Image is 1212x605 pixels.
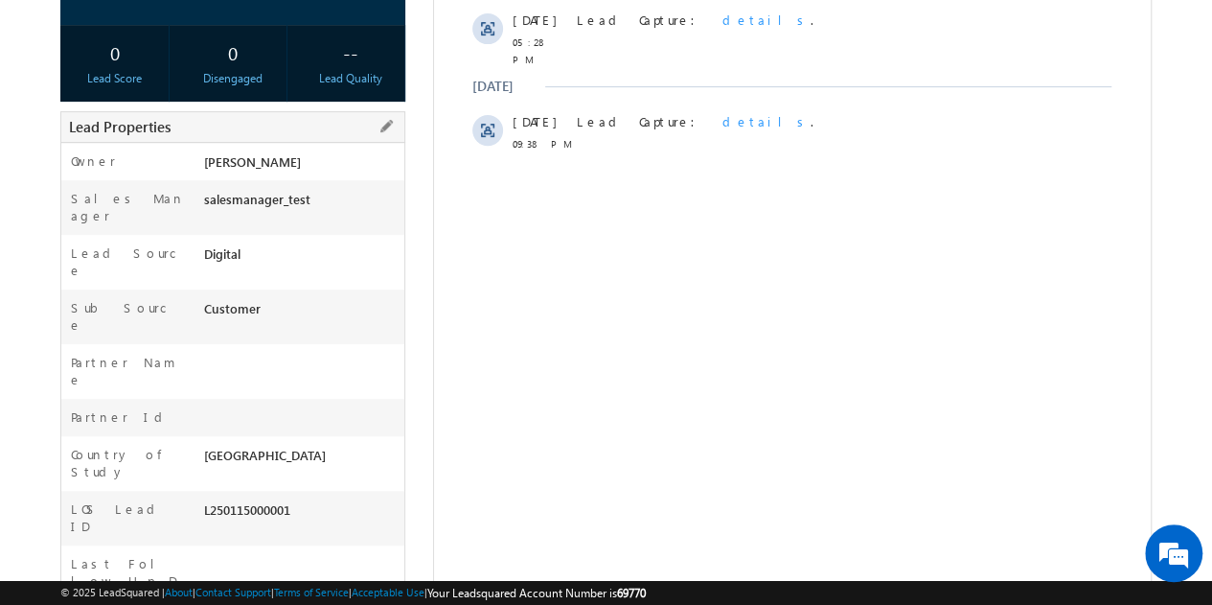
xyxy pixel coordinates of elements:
span: Activity Type [38,14,104,43]
div: Minimize live chat window [314,10,360,56]
img: d_60004797649_company_0_60004797649 [33,101,80,126]
div: . [143,212,472,229]
div: All Selected [120,21,175,38]
span: 69770 [617,586,646,600]
div: Disengaged [183,70,282,87]
div: Customer [198,299,404,326]
div: 0 [183,35,282,70]
div: Chat with us now [100,101,322,126]
label: Sales Manager [71,190,186,224]
span: Lead Capture: [143,110,273,127]
a: About [165,586,193,598]
div: Lead Quality [301,70,400,87]
div: All Time [373,21,411,38]
div: [DATE] [38,176,101,194]
a: Terms of Service [274,586,349,598]
textarea: Type your message and hit 'Enter' [25,177,350,454]
label: LOS Lead ID [71,500,186,535]
label: Sub Source [71,299,186,334]
span: Lead Capture: [143,212,273,228]
em: Start Chat [261,469,348,495]
span: © 2025 LeadSquared | | | | | [60,584,646,602]
div: 0 [65,35,164,70]
span: [PERSON_NAME] [203,153,300,170]
label: Partner Id [71,408,170,426]
div: [GEOGRAPHIC_DATA] [198,446,404,473]
label: Partner Name [71,354,186,388]
div: [DATE] [38,75,101,92]
div: -- [301,35,400,70]
span: 05:28 PM [79,132,136,167]
span: details [288,110,377,127]
div: All Selected [115,15,331,44]
span: 09:38 PM [79,234,136,251]
span: Time [332,14,357,43]
div: . [143,110,472,128]
div: L250115000001 [198,500,404,527]
div: salesmanager_test [198,190,404,217]
span: Your Leadsquared Account Number is [427,586,646,600]
label: Owner [71,152,116,170]
label: Country of Study [71,446,186,480]
a: Contact Support [195,586,271,598]
span: Lead Properties [69,117,171,136]
span: [DATE] [79,212,122,229]
div: Digital [198,244,404,271]
span: details [288,212,377,228]
span: [DATE] [79,110,122,128]
label: Lead Source [71,244,186,279]
a: Acceptable Use [352,586,424,598]
div: Lead Score [65,70,164,87]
